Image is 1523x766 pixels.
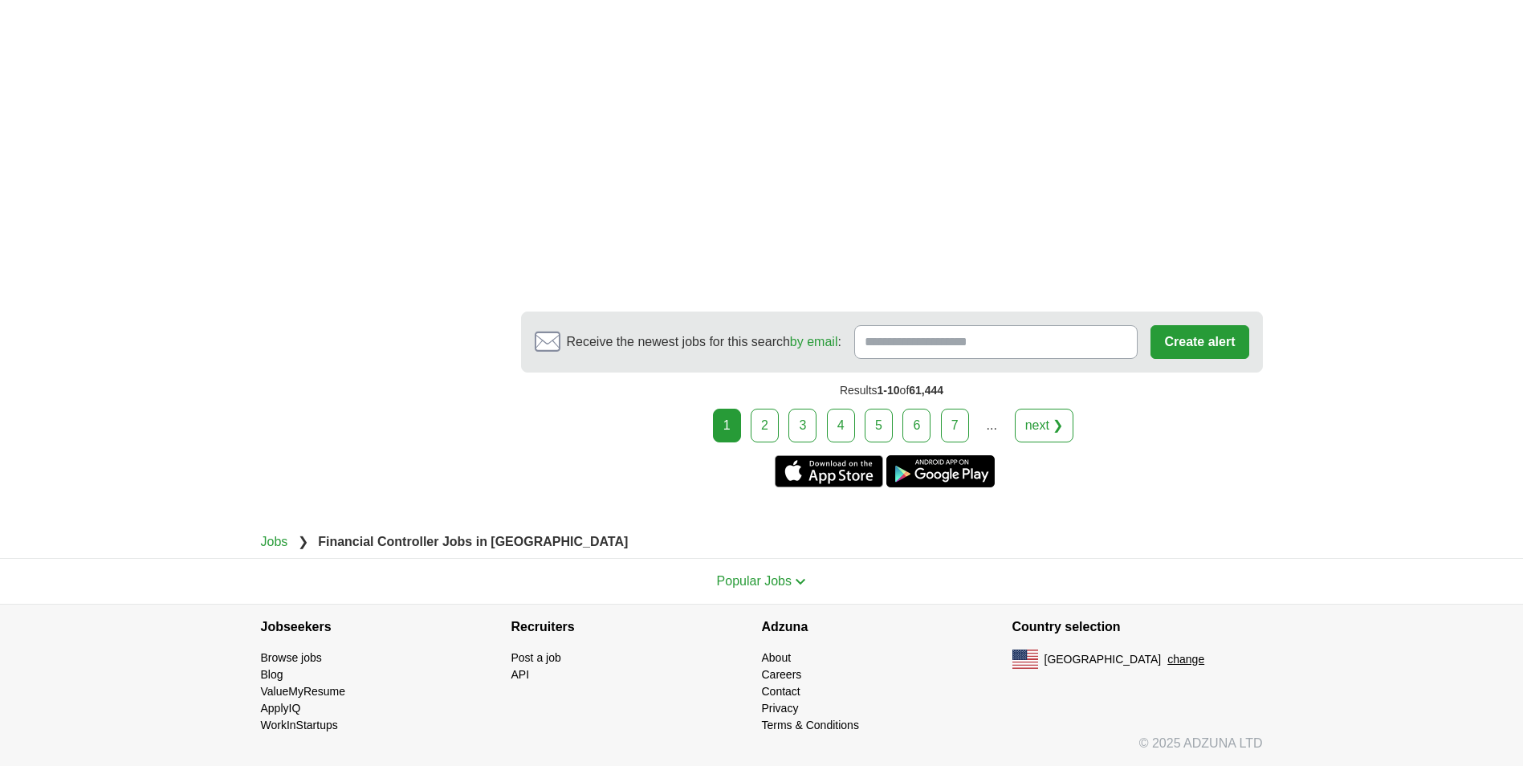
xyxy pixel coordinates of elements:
div: 1 [713,409,741,442]
a: 6 [902,409,930,442]
a: Get the Android app [886,455,995,487]
a: 3 [788,409,816,442]
a: 4 [827,409,855,442]
a: About [762,651,792,664]
a: Blog [261,668,283,681]
a: Terms & Conditions [762,719,859,731]
div: Results of [521,373,1263,409]
h4: Country selection [1012,605,1263,650]
button: Create alert [1150,325,1248,359]
a: ApplyIQ [261,702,301,715]
div: © 2025 ADZUNA LTD [248,734,1276,766]
div: ... [975,409,1008,442]
span: 1-10 [878,384,900,397]
a: Browse jobs [261,651,322,664]
a: Post a job [511,651,561,664]
a: 2 [751,409,779,442]
span: 61,444 [909,384,943,397]
a: API [511,668,530,681]
img: toggle icon [795,578,806,585]
a: by email [790,335,838,348]
a: Contact [762,685,800,698]
a: WorkInStartups [261,719,338,731]
button: change [1167,651,1204,668]
span: ❯ [298,535,308,548]
a: 7 [941,409,969,442]
a: Jobs [261,535,288,548]
img: US flag [1012,650,1038,669]
strong: Financial Controller Jobs in [GEOGRAPHIC_DATA] [318,535,628,548]
a: Privacy [762,702,799,715]
a: 5 [865,409,893,442]
a: Careers [762,668,802,681]
a: Get the iPhone app [775,455,883,487]
span: [GEOGRAPHIC_DATA] [1045,651,1162,668]
a: ValueMyResume [261,685,346,698]
span: Receive the newest jobs for this search : [567,332,841,352]
span: Popular Jobs [717,574,792,588]
a: next ❯ [1015,409,1074,442]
